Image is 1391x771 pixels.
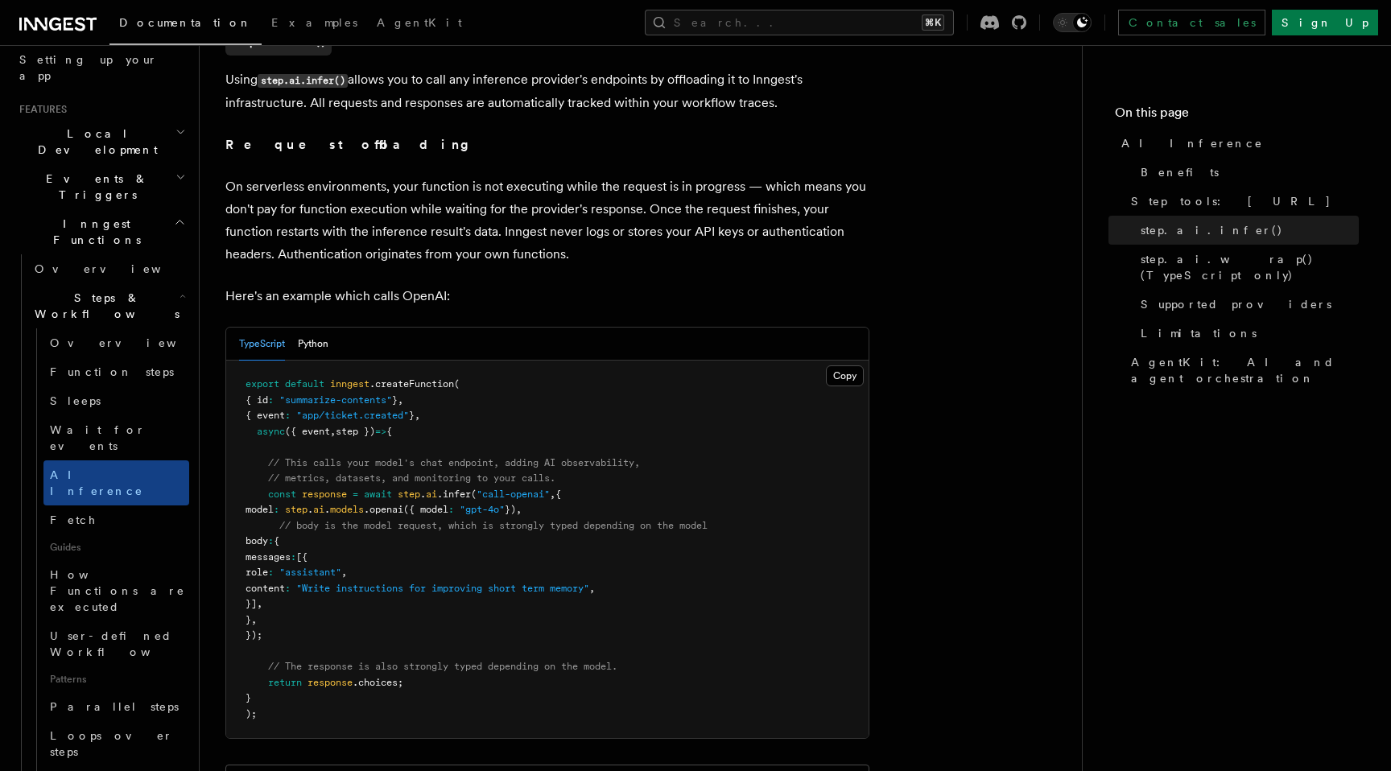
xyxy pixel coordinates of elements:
span: const [268,489,296,500]
span: ( [454,378,460,390]
span: : [448,504,454,515]
span: User-defined Workflows [50,629,195,658]
span: AI Inference [1121,135,1263,151]
span: "call-openai" [477,489,550,500]
span: , [398,394,403,406]
span: Function steps [50,365,174,378]
button: TypeScript [239,328,285,361]
span: Fetch [50,513,97,526]
span: : [291,551,296,563]
span: Limitations [1141,325,1257,341]
span: Examples [271,16,357,29]
span: Setting up your app [19,53,158,82]
span: } [392,394,398,406]
span: Parallel steps [50,700,179,713]
a: Supported providers [1134,290,1359,319]
a: Overview [28,254,189,283]
span: Patterns [43,666,189,692]
span: ({ event [285,426,330,437]
span: // This calls your model's chat endpoint, adding AI observability, [268,457,640,468]
span: = [353,489,358,500]
span: : [285,583,291,594]
p: On serverless environments, your function is not executing while the request is in progress — whi... [225,175,869,266]
span: }) [505,504,516,515]
span: { id [246,394,268,406]
a: Function steps [43,357,189,386]
p: Using allows you to call any inference provider's endpoints by offloading it to Inngest's infrast... [225,68,869,114]
span: ); [246,708,257,719]
span: Overview [50,336,216,349]
button: Steps & Workflows [28,283,189,328]
span: "gpt-4o" [460,504,505,515]
a: Documentation [109,5,262,45]
a: Contact sales [1118,10,1265,35]
span: .openai [364,504,403,515]
span: . [420,489,426,500]
span: // The response is also strongly typed depending on the model. [268,661,617,672]
span: }] [246,598,257,609]
span: Overview [35,262,200,275]
span: inngest [330,378,369,390]
span: .infer [437,489,471,500]
span: : [268,567,274,578]
span: // body is the model request, which is strongly typed depending on the model [279,520,708,531]
a: Benefits [1134,158,1359,187]
span: How Functions are executed [50,568,185,613]
a: Step tools: [URL] [1125,187,1359,216]
span: ai [426,489,437,500]
span: , [550,489,555,500]
span: , [257,598,262,609]
a: Setting up your app [13,45,189,90]
span: AI Inference [50,468,143,497]
span: AgentKit [377,16,462,29]
span: step [285,504,308,515]
a: User-defined Workflows [43,621,189,666]
span: , [251,614,257,625]
span: Inngest Functions [13,216,174,248]
span: model [246,504,274,515]
span: , [415,410,420,421]
span: Events & Triggers [13,171,175,203]
a: Wait for events [43,415,189,460]
p: Here's an example which calls OpenAI: [225,285,869,307]
a: Examples [262,5,367,43]
a: How Functions are executed [43,560,189,621]
a: AgentKit: AI and agent orchestration [1125,348,1359,393]
span: "assistant" [279,567,341,578]
span: { [274,535,279,546]
span: return [268,677,302,688]
button: Toggle dark mode [1053,13,1092,32]
span: response [302,489,347,500]
span: }); [246,629,262,641]
kbd: ⌘K [922,14,944,31]
span: Documentation [119,16,252,29]
span: Guides [43,534,189,560]
span: "Write instructions for improving short term memory" [296,583,589,594]
span: content [246,583,285,594]
a: step.ai.infer() [1134,216,1359,245]
span: AgentKit: AI and agent orchestration [1131,354,1359,386]
span: , [516,504,522,515]
button: Copy [826,365,864,386]
span: role [246,567,268,578]
span: : [285,410,291,421]
span: { [386,426,392,437]
a: AI Inference [43,460,189,505]
span: Sleeps [50,394,101,407]
span: await [364,489,392,500]
span: . [324,504,330,515]
span: messages [246,551,291,563]
span: .createFunction [369,378,454,390]
button: Python [298,328,328,361]
span: , [589,583,595,594]
span: } [246,614,251,625]
span: async [257,426,285,437]
button: Local Development [13,119,189,164]
span: } [409,410,415,421]
a: AI Inference [1115,129,1359,158]
a: Fetch [43,505,189,534]
span: ( [471,489,477,500]
span: } [246,692,251,703]
span: Step tools: [URL] [1131,193,1331,209]
span: Local Development [13,126,175,158]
